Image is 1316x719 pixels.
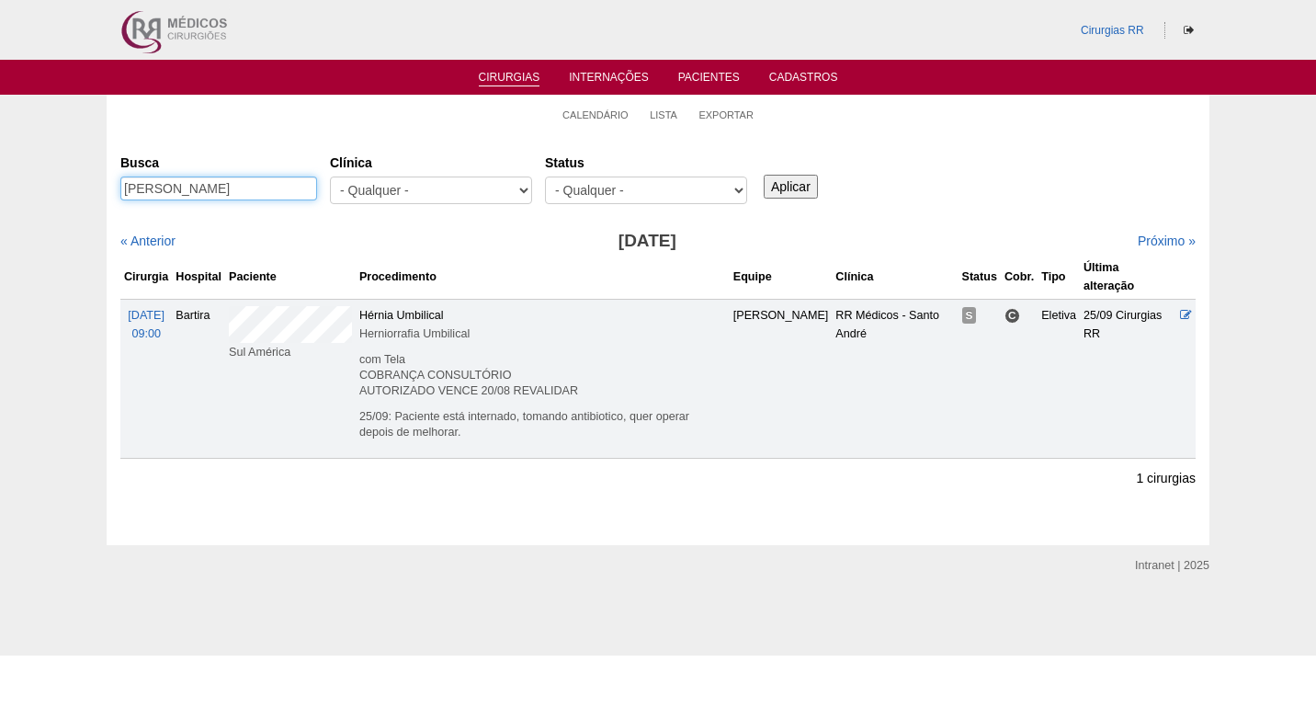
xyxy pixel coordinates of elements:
td: Eletiva [1038,299,1080,458]
a: Próximo » [1138,234,1196,248]
a: Cirurgias RR [1081,24,1144,37]
a: « Anterior [120,234,176,248]
a: Pacientes [678,71,740,89]
div: Sul América [229,343,352,361]
th: Última alteração [1080,255,1176,300]
td: 25/09 Cirurgias RR [1080,299,1176,458]
th: Clínica [832,255,958,300]
a: Cirurgias [479,71,540,86]
input: Digite os termos que você deseja procurar. [120,177,317,200]
td: Hérnia Umbilical [356,299,730,458]
th: Status [959,255,1002,300]
p: 25/09: Paciente está internado, tomando antibiotico, quer operar depois de melhorar. [359,409,726,440]
th: Procedimento [356,255,730,300]
a: Calendário [562,108,629,121]
p: com Tela COBRANÇA CONSULTÓRIO AUTORIZADO VENCE 20/08 REVALIDAR [359,352,726,399]
label: Status [545,154,747,172]
label: Busca [120,154,317,172]
a: Cadastros [769,71,838,89]
a: Exportar [698,108,754,121]
a: [DATE] 09:00 [128,309,164,340]
td: RR Médicos - Santo André [832,299,958,458]
th: Cirurgia [120,255,172,300]
th: Tipo [1038,255,1080,300]
th: Paciente [225,255,356,300]
i: Sair [1184,25,1194,36]
a: Editar [1180,309,1192,322]
div: Intranet | 2025 [1135,556,1209,575]
span: [DATE] [128,309,164,322]
div: Herniorrafia Umbilical [359,325,726,343]
input: Aplicar [764,175,818,199]
th: Equipe [730,255,833,300]
span: 09:00 [131,327,161,340]
a: Lista [650,108,677,121]
label: Clínica [330,154,532,172]
p: 1 cirurgias [1136,470,1196,487]
span: Suspensa [962,307,977,324]
h3: [DATE] [379,228,916,255]
td: Bartira [172,299,225,458]
td: [PERSON_NAME] [730,299,833,458]
th: Hospital [172,255,225,300]
a: Internações [569,71,649,89]
th: Cobr. [1001,255,1038,300]
span: Consultório [1004,308,1020,324]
